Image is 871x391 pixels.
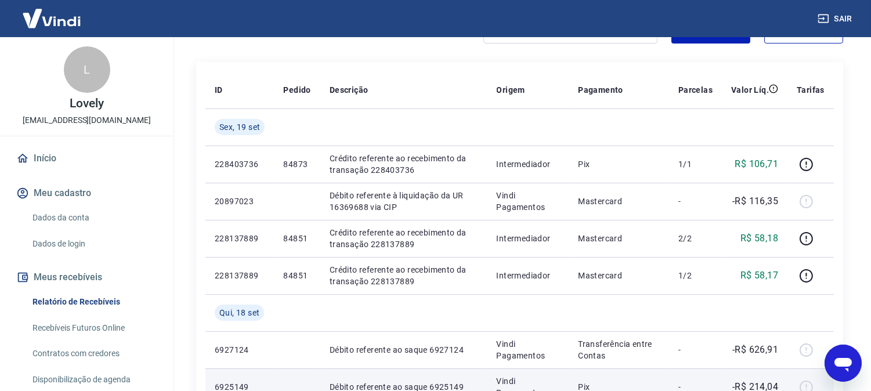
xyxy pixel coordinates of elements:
button: Meus recebíveis [14,265,160,290]
p: Origem [497,84,525,96]
span: Qui, 18 set [219,307,259,318]
p: Parcelas [678,84,713,96]
p: 84851 [283,270,310,281]
p: Mastercard [578,270,660,281]
p: - [678,344,713,356]
p: Crédito referente ao recebimento da transação 228137889 [330,227,478,250]
p: 2/2 [678,233,713,244]
p: -R$ 116,35 [732,194,778,208]
span: Sex, 19 set [219,121,260,133]
p: 20897023 [215,195,265,207]
p: 228403736 [215,158,265,170]
p: Débito referente ao saque 6927124 [330,344,478,356]
p: Mastercard [578,233,660,244]
p: Intermediador [497,233,560,244]
p: R$ 58,17 [740,269,778,283]
p: 84873 [283,158,310,170]
a: Início [14,146,160,171]
p: Débito referente à liquidação da UR 16369688 via CIP [330,190,478,213]
p: Descrição [330,84,368,96]
iframe: Botão para abrir a janela de mensagens, conversa em andamento [825,345,862,382]
button: Meu cadastro [14,180,160,206]
p: 228137889 [215,270,265,281]
p: [EMAIL_ADDRESS][DOMAIN_NAME] [23,114,151,126]
p: Vindi Pagamentos [497,190,560,213]
p: R$ 58,18 [740,231,778,245]
p: -R$ 626,91 [732,343,778,357]
p: Mastercard [578,195,660,207]
p: 1/2 [678,270,713,281]
p: Intermediador [497,270,560,281]
img: Vindi [14,1,89,36]
p: 6927124 [215,344,265,356]
p: Crédito referente ao recebimento da transação 228403736 [330,153,478,176]
div: L [64,46,110,93]
p: Pagamento [578,84,623,96]
p: Pedido [283,84,310,96]
a: Contratos com credores [28,342,160,365]
p: 84851 [283,233,310,244]
a: Dados da conta [28,206,160,230]
a: Recebíveis Futuros Online [28,316,160,340]
p: Transferência entre Contas [578,338,660,361]
p: Intermediador [497,158,560,170]
p: 228137889 [215,233,265,244]
p: Vindi Pagamentos [497,338,560,361]
p: - [678,195,713,207]
p: Valor Líq. [731,84,769,96]
a: Dados de login [28,232,160,256]
p: ID [215,84,223,96]
p: Lovely [70,97,104,110]
p: Crédito referente ao recebimento da transação 228137889 [330,264,478,287]
p: Tarifas [797,84,825,96]
button: Sair [815,8,857,30]
p: 1/1 [678,158,713,170]
p: R$ 106,71 [735,157,779,171]
a: Relatório de Recebíveis [28,290,160,314]
p: Pix [578,158,660,170]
